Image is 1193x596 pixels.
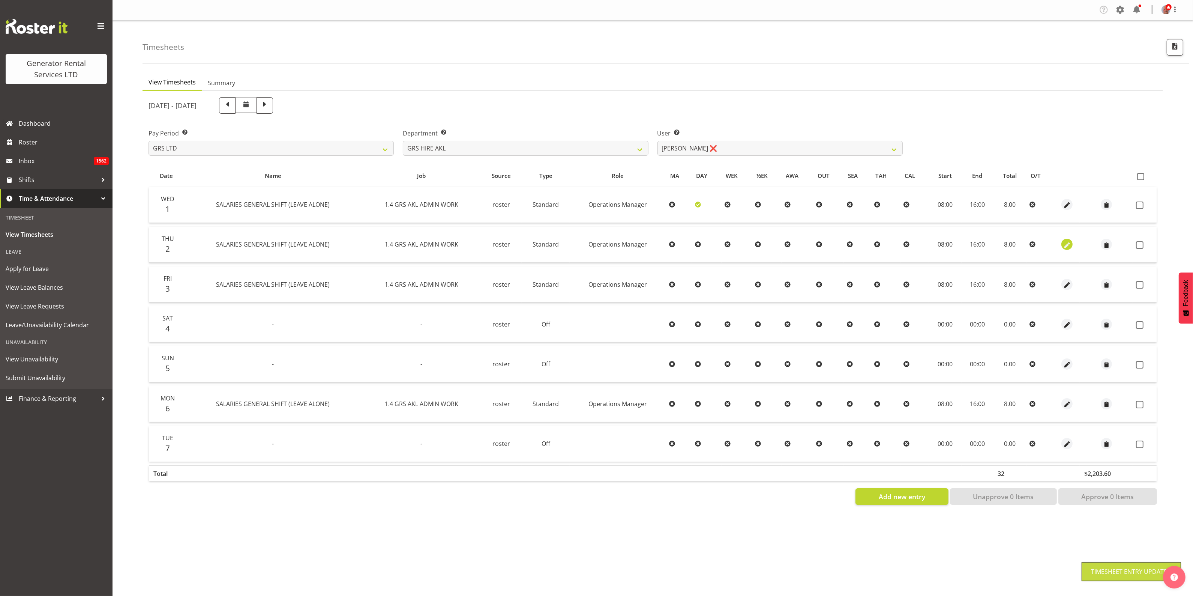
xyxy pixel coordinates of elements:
[993,465,1026,481] th: 32
[522,306,570,342] td: Off
[272,439,274,448] span: -
[492,439,510,448] span: roster
[2,316,111,334] a: Leave/Unavailability Calendar
[19,155,94,167] span: Inbox
[993,386,1026,422] td: 8.00
[2,259,111,278] a: Apply for Leave
[1058,488,1157,505] button: Approve 0 Items
[19,137,109,148] span: Roster
[149,78,196,87] span: View Timesheets
[492,200,510,209] span: roster
[492,240,510,248] span: roster
[143,43,184,51] h4: Timesheets
[19,393,98,404] span: Finance & Reporting
[950,488,1057,505] button: Unapprove 0 Items
[492,360,510,368] span: roster
[385,240,458,248] span: 1.4 GRS AKL ADMIN WORK
[1170,573,1178,581] img: help-xxl-2.png
[588,400,647,408] span: Operations Manager
[6,372,107,384] span: Submit Unavailability
[962,306,993,342] td: 00:00
[696,172,708,180] span: DAY
[19,193,98,204] span: Time & Attendance
[6,19,68,34] img: Rosterit website logo
[588,200,647,209] span: Operations Manager
[149,465,183,481] th: Total
[1179,272,1193,324] button: Feedback - Show survey
[272,360,274,368] span: -
[216,240,330,248] span: SALARIES GENERAL SHIFT (LEAVE ALONE)
[726,172,738,180] span: WEK
[973,492,1034,501] span: Unapprove 0 Items
[162,314,173,322] span: Sat
[1080,465,1133,481] th: $2,203.60
[492,400,510,408] span: roster
[161,195,174,203] span: Wed
[216,400,330,408] span: SALARIES GENERAL SHIFT (LEAVE ALONE)
[165,244,170,254] span: 2
[162,354,174,362] span: Sun
[165,283,170,294] span: 3
[6,263,107,274] span: Apply for Leave
[385,280,458,289] span: 1.4 GRS AKL ADMIN WORK
[588,240,647,248] span: Operations Manager
[1167,39,1183,56] button: Export CSV
[1031,172,1041,180] span: O/T
[522,266,570,303] td: Standard
[993,227,1026,263] td: 8.00
[875,172,887,180] span: TAH
[6,282,107,293] span: View Leave Balances
[160,172,173,180] span: Date
[216,280,330,289] span: SALARIES GENERAL SHIFT (LEAVE ALONE)
[756,172,768,180] span: ½EK
[612,172,624,180] span: Role
[972,172,983,180] span: End
[165,323,170,334] span: 4
[94,157,109,165] span: 1562
[165,443,170,453] span: 7
[492,172,511,180] span: Source
[6,354,107,365] span: View Unavailability
[165,363,170,373] span: 5
[2,369,111,387] a: Submit Unavailability
[492,280,510,289] span: roster
[2,350,111,369] a: View Unavailability
[993,426,1026,462] td: 0.00
[939,172,952,180] span: Start
[929,386,962,422] td: 08:00
[403,129,648,138] label: Department
[962,187,993,223] td: 16:00
[6,229,107,240] span: View Timesheets
[786,172,798,180] span: AWA
[1003,172,1017,180] span: Total
[993,346,1026,382] td: 0.00
[929,227,962,263] td: 08:00
[2,210,111,225] div: Timesheet
[165,403,170,414] span: 6
[993,306,1026,342] td: 0.00
[1081,492,1134,501] span: Approve 0 Items
[848,172,858,180] span: SEA
[162,434,173,442] span: Tue
[385,400,458,408] span: 1.4 GRS AKL ADMIN WORK
[2,297,111,316] a: View Leave Requests
[2,244,111,259] div: Leave
[265,172,281,180] span: Name
[385,200,458,209] span: 1.4 GRS AKL ADMIN WORK
[818,172,830,180] span: OUT
[420,320,422,328] span: -
[962,346,993,382] td: 00:00
[929,426,962,462] td: 00:00
[161,394,175,402] span: Mon
[2,225,111,244] a: View Timesheets
[417,172,426,180] span: Job
[588,280,647,289] span: Operations Manager
[993,266,1026,303] td: 8.00
[879,492,925,501] span: Add new entry
[929,306,962,342] td: 00:00
[2,334,111,350] div: Unavailability
[164,274,172,283] span: Fri
[929,266,962,303] td: 08:00
[929,187,962,223] td: 08:00
[19,118,109,129] span: Dashboard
